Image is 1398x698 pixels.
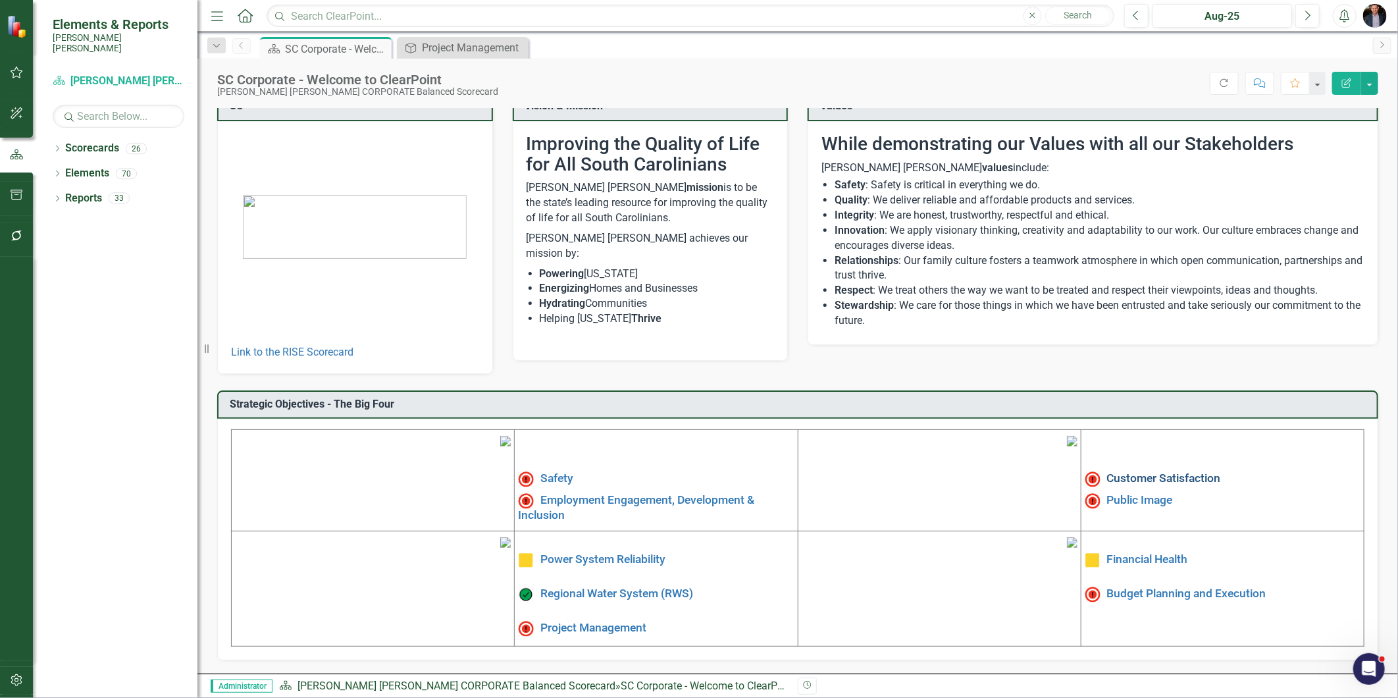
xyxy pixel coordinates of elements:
[835,178,1364,193] li: : Safety is critical in everything we do.
[835,178,866,191] strong: Safety
[835,298,1364,329] li: : We care for those things in which we have been entrusted and take seriously our commitment to t...
[1363,4,1387,28] img: Chris Amodeo
[527,180,775,228] p: [PERSON_NAME] [PERSON_NAME] is to be the state’s leading resource for improving the quality of li...
[53,16,184,32] span: Elements & Reports
[1107,587,1266,601] a: Budget Planning and Execution
[500,537,511,548] img: mceclip3%20v3.png
[298,680,615,692] a: [PERSON_NAME] [PERSON_NAME] CORPORATE Balanced Scorecard
[540,622,646,635] a: Project Management
[835,209,874,221] strong: Integrity
[821,161,1364,176] p: [PERSON_NAME] [PERSON_NAME] include:
[400,40,525,56] a: Project Management
[1157,9,1287,24] div: Aug-25
[1085,493,1100,509] img: Not Meeting Target
[518,471,534,487] img: High Alert
[632,312,662,325] strong: Thrive
[1045,7,1111,25] button: Search
[1353,653,1385,685] iframe: Intercom live chat
[835,193,1364,208] li: : We deliver reliable and affordable products and services.
[540,282,590,294] strong: Energizing
[518,587,534,603] img: On Target
[1107,472,1221,485] a: Customer Satisfaction
[7,15,30,38] img: ClearPoint Strategy
[422,40,525,56] div: Project Management
[540,296,775,311] li: Communities
[835,254,898,267] strong: Relationships
[500,436,511,446] img: mceclip1%20v4.png
[540,267,775,282] li: [US_STATE]
[1152,4,1292,28] button: Aug-25
[821,134,1364,155] h2: While demonstrating our Values with all our Stakeholders
[1085,552,1100,568] img: Caution
[211,680,272,693] span: Administrator
[820,100,1370,112] h3: Values
[126,143,147,154] div: 26
[527,228,775,264] p: [PERSON_NAME] [PERSON_NAME] achieves our mission by:
[527,134,775,175] h2: Improving the Quality of Life for All South Carolinians
[540,472,573,485] a: Safety
[518,552,534,568] img: Caution
[621,680,795,692] div: SC Corporate - Welcome to ClearPoint
[116,168,137,179] div: 70
[285,41,388,57] div: SC Corporate - Welcome to ClearPoint
[835,224,885,236] strong: Innovation
[835,223,1364,254] li: : We apply visionary thinking, creativity and adaptability to our work. Our culture embraces chan...
[65,191,102,206] a: Reports
[835,283,1364,298] li: : We treat others the way we want to be treated and respect their viewpoints, ideas and thoughts.
[1067,436,1077,446] img: mceclip2%20v3.png
[230,398,1370,410] h3: Strategic Objectives - The Big Four
[279,679,788,694] div: »
[109,193,130,204] div: 33
[1107,494,1173,507] a: Public Image
[835,284,873,296] strong: Respect
[518,493,534,509] img: Not Meeting Target
[518,494,754,522] a: Employment Engagement, Development & Inclusion
[53,32,184,54] small: [PERSON_NAME] [PERSON_NAME]
[65,141,119,156] a: Scorecards
[835,299,894,311] strong: Stewardship
[217,87,498,97] div: [PERSON_NAME] [PERSON_NAME] CORPORATE Balanced Scorecard
[1085,471,1100,487] img: High Alert
[53,74,184,89] a: [PERSON_NAME] [PERSON_NAME] CORPORATE Balanced Scorecard
[835,254,1364,284] li: : Our family culture fosters a teamwork atmosphere in which open communication, partnerships and ...
[982,161,1013,174] strong: values
[525,100,781,112] h3: Vision & Mission
[65,166,109,181] a: Elements
[540,281,775,296] li: Homes and Businesses
[540,297,586,309] strong: Hydrating
[1085,587,1100,603] img: Not Meeting Target
[231,346,353,358] a: Link to the RISE Scorecard
[217,72,498,87] div: SC Corporate - Welcome to ClearPoint
[540,553,665,566] a: Power System Reliability
[540,587,693,601] a: Regional Water System (RWS)
[540,267,584,280] strong: Powering
[687,181,724,194] strong: mission
[267,5,1114,28] input: Search ClearPoint...
[1107,553,1188,566] a: Financial Health
[1064,10,1092,20] span: Search
[518,621,534,637] img: Not Meeting Target
[835,208,1364,223] li: : We are honest, trustworthy, respectful and ethical.
[1067,537,1077,548] img: mceclip4.png
[540,311,775,327] li: Helping [US_STATE]
[230,100,485,112] h3: SC
[53,105,184,128] input: Search Below...
[835,194,867,206] strong: Quality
